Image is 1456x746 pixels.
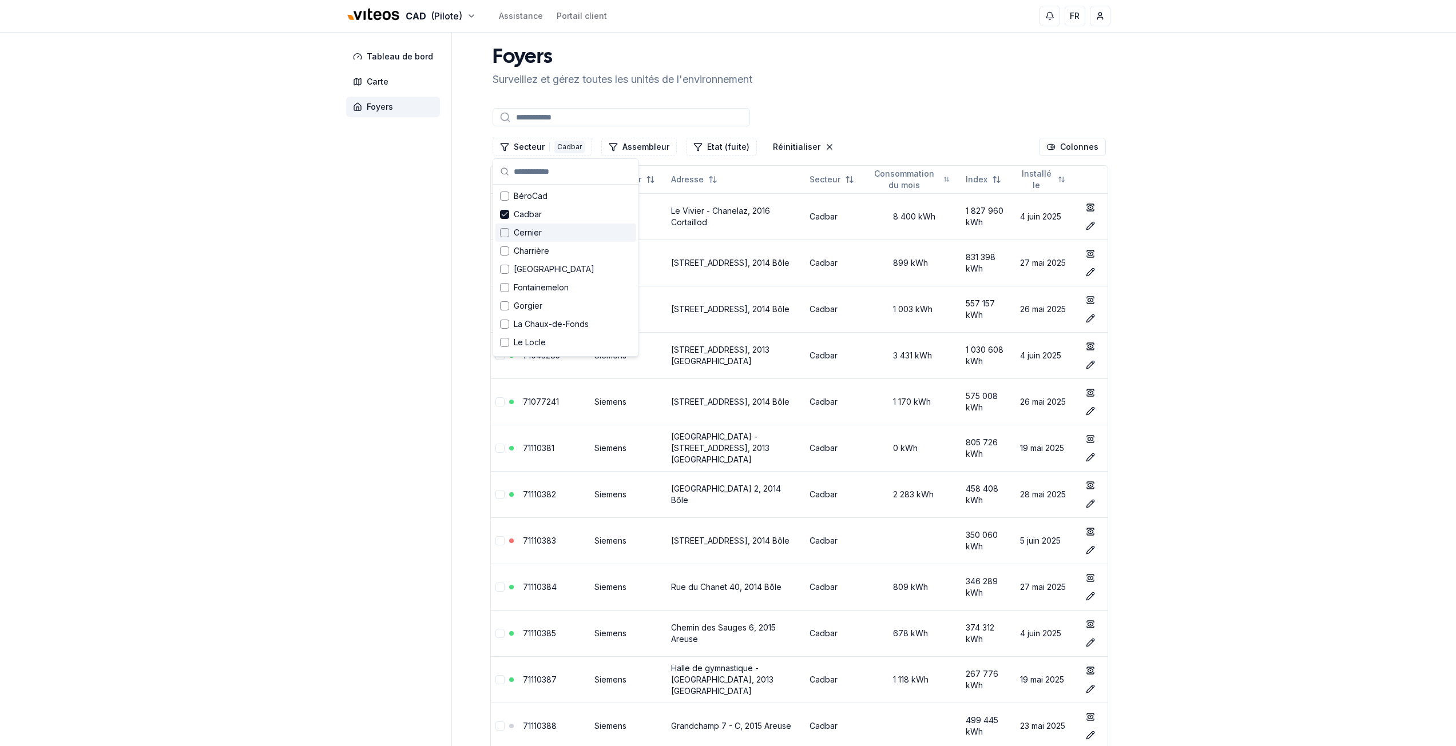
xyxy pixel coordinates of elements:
[870,304,957,315] div: 1 003 kWh
[523,628,556,638] a: 71110385
[346,71,445,92] a: Carte
[671,174,704,185] span: Adresse
[590,471,666,517] td: Siemens
[805,656,866,703] td: Cadbar
[1015,656,1077,703] td: 19 mai 2025
[1015,378,1077,425] td: 26 mai 2025
[523,397,559,406] a: 71077241
[671,397,790,406] a: [STREET_ADDRESS], 2014 Bôle
[514,355,564,366] span: Maladière BT
[590,564,666,610] td: Siemens
[966,483,1011,506] div: 458 408 kWh
[523,721,557,731] a: 71110388
[966,344,1011,367] div: 1 030 608 kWh
[671,304,790,314] a: [STREET_ADDRESS], 2014 Bôle
[514,282,569,293] span: Fontainemelon
[590,378,666,425] td: Siemens
[1015,286,1077,332] td: 26 mai 2025
[870,350,957,361] div: 3 431 kWh
[966,252,1011,274] div: 831 398 kWh
[514,190,548,202] span: BéroCad
[966,298,1011,321] div: 557 157 kWh
[805,610,866,656] td: Cadbar
[495,675,505,684] button: Sélectionner la ligne
[406,9,426,23] span: CAD
[805,471,866,517] td: Cadbar
[523,489,556,499] a: 71110382
[493,46,752,69] h1: Foyers
[966,437,1011,460] div: 805 726 kWh
[810,174,840,185] span: Secteur
[1020,168,1053,191] span: Installé le
[966,174,987,185] span: Index
[590,656,666,703] td: Siemens
[346,46,445,67] a: Tableau de bord
[523,350,560,360] a: 71043285
[671,623,776,644] a: Chemin des Sauges 6, 2015 Areuse
[870,442,957,454] div: 0 kWh
[671,432,769,464] a: [GEOGRAPHIC_DATA] - [STREET_ADDRESS], 2013 [GEOGRAPHIC_DATA]
[514,227,542,238] span: Cernier
[514,318,589,330] span: La Chaux-de-Fonds
[367,76,388,87] span: Carte
[671,484,781,505] a: [GEOGRAPHIC_DATA] 2, 2014 Bôle
[514,300,542,312] span: Gorgier
[514,264,594,275] span: [GEOGRAPHIC_DATA]
[664,170,724,189] button: Not sorted. Click to sort ascending.
[671,345,769,366] a: [STREET_ADDRESS], 2013 [GEOGRAPHIC_DATA]
[870,489,957,500] div: 2 283 kWh
[557,10,607,22] a: Portail client
[514,337,546,348] span: Le Locle
[1039,138,1106,156] button: Cocher les colonnes
[966,668,1011,691] div: 267 776 kWh
[1070,10,1080,22] span: FR
[966,529,1011,552] div: 350 060 kWh
[805,240,866,286] td: Cadbar
[805,193,866,240] td: Cadbar
[1015,332,1077,378] td: 4 juin 2025
[870,674,957,685] div: 1 118 kWh
[870,211,957,222] div: 8 400 kWh
[523,675,557,684] a: 71110387
[671,206,770,227] a: Le Vivier - Chanelaz, 2016 Cortaillod
[966,205,1011,228] div: 1 827 960 kWh
[1065,6,1085,26] button: FR
[523,582,557,592] a: 71110384
[766,138,841,156] button: Réinitialiser les filtres
[514,245,549,257] span: Charrière
[966,622,1011,645] div: 374 312 kWh
[1015,517,1077,564] td: 5 juin 2025
[803,170,861,189] button: Not sorted. Click to sort ascending.
[590,517,666,564] td: Siemens
[346,1,401,29] img: Viteos - CAD Logo
[1015,610,1077,656] td: 4 juin 2025
[1015,425,1077,471] td: 19 mai 2025
[671,721,791,731] a: Grandchamp 7 - C, 2015 Areuse
[493,138,592,156] button: Filtrer les lignes
[870,257,957,269] div: 899 kWh
[495,721,505,731] button: Sélectionner la ligne
[1013,170,1072,189] button: Not sorted. Click to sort ascending.
[870,168,939,191] span: Consommation du mois
[495,536,505,545] button: Sélectionner la ligne
[966,576,1011,599] div: 346 289 kWh
[554,141,585,153] div: Cadbar
[686,138,757,156] button: Filtrer les lignes
[966,390,1011,413] div: 575 008 kWh
[1015,193,1077,240] td: 4 juin 2025
[805,564,866,610] td: Cadbar
[431,9,462,23] span: (Pilote)
[671,258,790,268] a: [STREET_ADDRESS], 2014 Bôle
[1015,240,1077,286] td: 27 mai 2025
[870,628,957,639] div: 678 kWh
[805,286,866,332] td: Cadbar
[495,444,505,453] button: Sélectionner la ligne
[863,170,957,189] button: Not sorted. Click to sort ascending.
[495,397,505,406] button: Sélectionner la ligne
[1015,471,1077,517] td: 28 mai 2025
[367,51,433,62] span: Tableau de bord
[805,332,866,378] td: Cadbar
[671,536,790,545] a: [STREET_ADDRESS], 2014 Bôle
[870,396,957,408] div: 1 170 kWh
[959,170,1008,189] button: Not sorted. Click to sort ascending.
